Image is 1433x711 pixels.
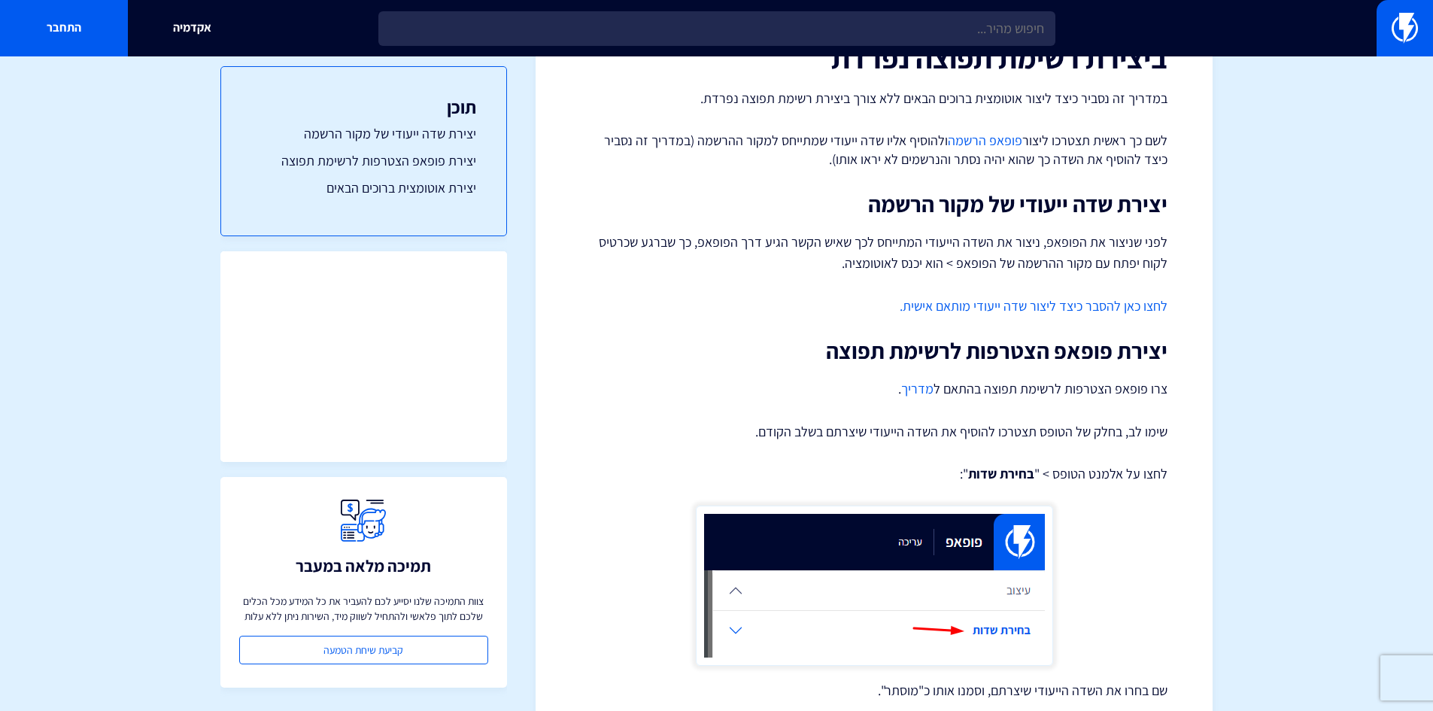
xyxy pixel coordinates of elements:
p: לשם כך ראשית תצטרכו ליצור ולהוסיף אליו שדה ייעודי שמתייחס למקור ההרשמה (במדריך זה נסביר כיצד להוס... [581,131,1167,169]
p: שם בחרו את השדה הייעודי שיצרתם, וסמנו אותו כ"מוסתר". [581,681,1167,700]
a: מדריך [901,380,934,397]
strong: בחירת שדות [968,465,1034,482]
p: צרו פופאפ הצטרפות לרשימת תפוצה בהתאם ל . [581,378,1167,400]
h3: תוכן [251,97,476,117]
a: קביעת שיחת הטמעה [239,636,488,664]
p: צוות התמיכה שלנו יסייע לכם להעביר את כל המידע מכל הכלים שלכם לתוך פלאשי ולהתחיל לשווק מיד, השירות... [239,594,488,624]
a: יצירת פופאפ הצטרפות לרשימת תפוצה [251,151,476,171]
h2: יצירת שדה ייעודי של מקור הרשמה [581,192,1167,217]
p: במדריך זה נסביר כיצד ליצור אוטומצית ברוכים הבאים ללא צורך ביצירת רשימת תפוצה נפרדת. [581,89,1167,108]
a: יצירת אוטומצית ברוכים הבאים [251,178,476,198]
input: חיפוש מהיר... [378,11,1055,46]
h1: איך ליצור אוטומצית ברוכים הבאים ללא צורך ביצירת רשימת תפוצה נפרדת [581,8,1167,74]
a: פופאפ הרשמה [948,132,1022,149]
a: לחצו כאן להסבר כיצד ליצור שדה ייעודי מותאם אישית. [900,297,1167,314]
p: שימו לב, בחלק של הטופס תצטרכו להוסיף את השדה הייעודי שיצרתם בשלב הקודם. [581,422,1167,442]
h3: תמיכה מלאה במעבר [296,557,431,575]
h2: יצירת פופאפ הצטרפות לרשימת תפוצה [581,339,1167,363]
p: לחצו על אלמנט הטופס > " ": [581,464,1167,484]
a: יצירת שדה ייעודי של מקור הרשמה [251,124,476,144]
p: לפני שניצור את הפופאפ, ניצור את השדה הייעודי המתייחס לכך שאיש הקשר הגיע דרך הפופאפ, כך שברגע שכרט... [581,232,1167,274]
